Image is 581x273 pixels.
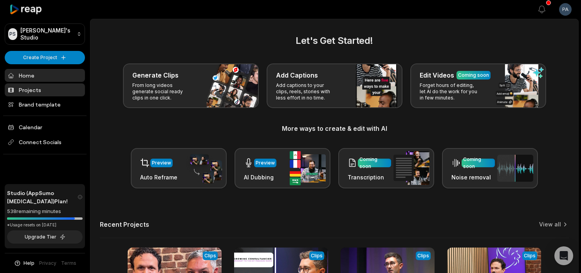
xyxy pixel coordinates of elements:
div: Preview [256,159,275,166]
img: ai_dubbing.png [290,151,326,185]
span: Studio (AppSumo [MEDICAL_DATA]) Plan! [7,189,78,205]
p: [PERSON_NAME]'s Studio [20,27,74,41]
button: Help [14,260,34,267]
img: transcription.png [393,151,429,185]
a: Projects [5,83,85,96]
div: Coming soon [359,156,390,170]
h3: Generate Clips [132,71,179,80]
div: *Usage resets on [DATE] [7,222,83,228]
h3: Edit Videos [420,71,454,80]
span: Connect Socials [5,135,85,149]
h2: Let's Get Started! [100,34,569,48]
div: 538 remaining minutes [7,208,83,215]
a: View all [539,221,561,228]
p: Add captions to your clips, reels, stories with less effort in no time. [276,82,337,101]
a: Brand template [5,98,85,111]
a: Privacy [39,260,56,267]
h2: Recent Projects [100,221,149,228]
button: Upgrade Tier [7,230,83,244]
h3: More ways to create & edit with AI [100,124,569,133]
div: Coming soon [458,72,489,79]
span: Help [23,260,34,267]
h3: Auto Reframe [140,173,177,181]
h3: Noise removal [451,173,495,181]
a: Terms [61,260,76,267]
div: PS [8,28,17,40]
p: Forget hours of editing, let AI do the work for you in few minutes. [420,82,480,101]
div: Open Intercom Messenger [554,246,573,265]
a: Calendar [5,121,85,134]
h3: AI Dubbing [244,173,276,181]
a: Home [5,69,85,82]
button: Create Project [5,51,85,64]
h3: Add Captions [276,71,318,80]
div: Preview [152,159,171,166]
img: noise_removal.png [497,155,533,182]
p: From long videos generate social ready clips in one click. [132,82,193,101]
img: auto_reframe.png [186,153,222,184]
h3: Transcription [348,173,391,181]
div: Coming soon [463,156,493,170]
